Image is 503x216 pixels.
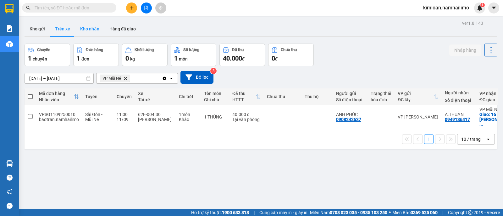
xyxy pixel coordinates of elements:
[138,117,173,122] div: [PERSON_NAME]
[336,97,364,102] div: Số điện thoại
[117,112,132,117] div: 11:00
[169,76,174,81] svg: open
[138,91,173,96] div: Xe
[37,48,50,52] div: Chuyến
[479,122,483,127] span: ...
[488,3,499,13] button: caret-down
[232,91,256,96] div: Đã thu
[219,44,265,66] button: Đã thu40.000đ
[281,48,297,52] div: Chưa thu
[445,98,473,103] div: Số điện thoại
[468,210,473,215] span: copyright
[7,203,13,209] span: message
[424,134,434,144] button: 1
[462,20,483,27] div: ver 1.8.143
[75,21,104,36] button: Kho nhận
[122,44,168,66] button: Khối lượng0kg
[7,175,13,181] span: question-circle
[39,91,74,96] div: Mã đơn hàng
[398,91,434,96] div: VP gửi
[371,97,391,102] div: hóa đơn
[6,25,13,32] img: solution-icon
[135,48,154,52] div: Khối lượng
[155,3,166,13] button: aim
[204,114,226,119] div: 1 THÙNG
[102,76,121,81] span: VP Mũi Né
[39,117,79,122] div: baotran.namhailimo
[39,97,74,102] div: Nhân viên
[144,6,148,10] span: file-add
[5,4,14,13] img: logo-vxr
[418,4,474,12] span: kimloan.namhailimo
[174,55,178,62] span: 1
[158,6,163,10] span: aim
[85,112,102,122] span: Sài Gòn - Mũi Né
[222,210,249,215] strong: 1900 633 818
[491,5,497,11] span: caret-down
[179,56,188,61] span: món
[117,94,132,99] div: Chuyến
[204,97,226,102] div: Ghi chú
[117,117,132,122] div: 11/09
[162,76,167,81] svg: Clear all
[126,3,137,13] button: plus
[191,209,249,216] span: Hỗ trợ kỹ thuật:
[25,73,93,83] input: Select a date range.
[7,189,13,195] span: notification
[389,211,391,214] span: ⚪️
[268,44,314,66] button: Chưa thu0đ
[449,45,481,56] button: Nhập hàng
[141,3,152,13] button: file-add
[398,97,434,102] div: ĐC lấy
[131,75,132,82] input: Selected VP Mũi Né.
[336,117,361,122] div: 0908242637
[242,56,245,61] span: đ
[100,75,130,82] span: VP Mũi Né, close by backspace
[130,6,134,10] span: plus
[35,4,109,11] input: Tìm tên, số ĐT hoặc mã đơn
[179,117,198,122] div: Khác
[26,6,30,10] span: search
[85,94,110,99] div: Tuyến
[138,97,173,102] div: Tài xế
[179,112,198,117] div: 1 món
[180,71,213,84] button: Bộ lọc
[445,117,470,122] div: 0949136417
[275,56,278,61] span: đ
[86,48,103,52] div: Đơn hàng
[232,97,256,102] div: HTTT
[229,88,264,105] th: Toggle SortBy
[25,44,70,66] button: Chuyến1chuyến
[442,209,443,216] span: |
[130,56,135,61] span: kg
[124,76,127,80] svg: Delete
[223,55,242,62] span: 40.000
[125,55,129,62] span: 0
[477,5,483,11] img: icon-new-feature
[33,56,47,61] span: chuyến
[267,94,298,99] div: Chưa thu
[210,68,217,74] sup: 3
[232,112,261,117] div: 40.000 đ
[305,94,330,99] div: Thu hộ
[138,112,173,117] div: 62E-004.30
[50,21,75,36] button: Trên xe
[371,91,391,96] div: Trạng thái
[395,88,442,105] th: Toggle SortBy
[461,136,481,142] div: 10 / trang
[445,90,473,95] div: Người nhận
[104,21,141,36] button: Hàng đã giao
[77,55,80,62] span: 1
[445,112,473,117] div: A.THUẬN
[486,137,491,142] svg: open
[392,209,438,216] span: Miền Bắc
[36,88,82,105] th: Toggle SortBy
[336,91,364,96] div: Người gửi
[25,21,50,36] button: Kho gửi
[6,41,13,47] img: warehouse-icon
[481,3,484,7] span: 1
[411,210,438,215] strong: 0369 525 060
[310,209,387,216] span: Miền Nam
[232,117,261,122] div: Tại văn phòng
